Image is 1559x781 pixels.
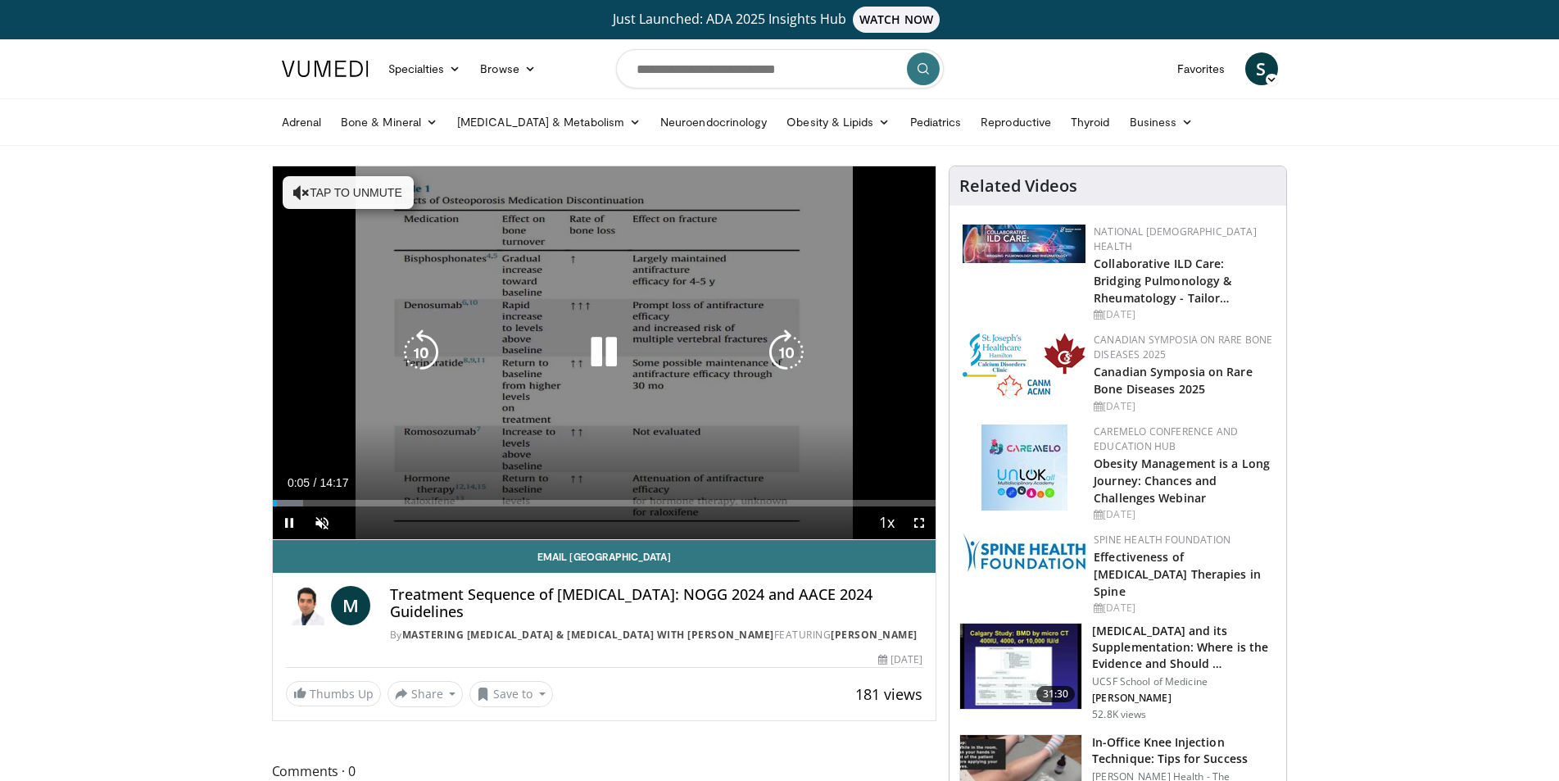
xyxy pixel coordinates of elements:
p: UCSF School of Medicine [1092,675,1276,688]
button: Unmute [306,506,338,539]
a: Business [1120,106,1203,138]
a: 31:30 [MEDICAL_DATA] and its Supplementation: Where is the Evidence and Should … UCSF School of M... [959,623,1276,721]
div: [DATE] [1094,399,1273,414]
button: Playback Rate [870,506,903,539]
h4: Related Videos [959,176,1077,196]
button: Pause [273,506,306,539]
a: Canadian Symposia on Rare Bone Diseases 2025 [1094,364,1253,397]
h4: Treatment Sequence of [MEDICAL_DATA]: NOGG 2024 and AACE 2024 Guidelines [390,586,922,621]
a: M [331,586,370,625]
span: 31:30 [1036,686,1076,702]
a: Mastering [MEDICAL_DATA] & [MEDICAL_DATA] with [PERSON_NAME] [402,628,774,642]
video-js: Video Player [273,166,936,540]
span: WATCH NOW [853,7,940,33]
a: National [DEMOGRAPHIC_DATA] Health [1094,225,1257,253]
a: Pediatrics [900,106,972,138]
a: Specialties [378,52,471,85]
img: Mastering Endocrine & Diabetes with Dr. Mazhar Dalvi [286,586,324,625]
a: Canadian Symposia on Rare Bone Diseases 2025 [1094,333,1272,361]
a: Spine Health Foundation [1094,533,1230,547]
a: Just Launched: ADA 2025 Insights HubWATCH NOW [284,7,1276,33]
img: 4bb25b40-905e-443e-8e37-83f056f6e86e.150x105_q85_crop-smart_upscale.jpg [960,624,1081,709]
a: Browse [470,52,546,85]
a: Favorites [1167,52,1235,85]
span: 181 views [855,684,922,704]
button: Share [387,681,464,707]
img: 59b7dea3-8883-45d6-a110-d30c6cb0f321.png.150x105_q85_autocrop_double_scale_upscale_version-0.2.png [963,333,1085,399]
button: Fullscreen [903,506,936,539]
button: Tap to unmute [283,176,414,209]
a: Thyroid [1061,106,1120,138]
button: Save to [469,681,553,707]
a: Effectiveness of [MEDICAL_DATA] Therapies in Spine [1094,549,1261,599]
img: 57d53db2-a1b3-4664-83ec-6a5e32e5a601.png.150x105_q85_autocrop_double_scale_upscale_version-0.2.jpg [963,533,1085,572]
a: [PERSON_NAME] [831,628,918,642]
div: [DATE] [878,652,922,667]
a: Thumbs Up [286,681,381,706]
a: Neuroendocrinology [650,106,777,138]
a: Reproductive [971,106,1061,138]
div: [DATE] [1094,601,1273,615]
div: [DATE] [1094,307,1273,322]
span: 0:05 [288,476,310,489]
img: VuMedi Logo [282,61,369,77]
div: By FEATURING [390,628,922,643]
a: CaReMeLO Conference and Education Hub [1094,425,1238,453]
h3: [MEDICAL_DATA] and its Supplementation: Where is the Evidence and Should … [1092,623,1276,672]
p: 52.8K views [1092,708,1146,721]
div: [DATE] [1094,507,1273,522]
span: 14:17 [320,476,348,489]
a: Collaborative ILD Care: Bridging Pulmonology & Rheumatology - Tailor… [1094,256,1231,306]
span: / [314,476,317,489]
img: 7e341e47-e122-4d5e-9c74-d0a8aaff5d49.jpg.150x105_q85_autocrop_double_scale_upscale_version-0.2.jpg [963,225,1085,263]
img: 45df64a9-a6de-482c-8a90-ada250f7980c.png.150x105_q85_autocrop_double_scale_upscale_version-0.2.jpg [981,425,1067,511]
input: Search topics, interventions [616,49,944,89]
a: Bone & Mineral [331,106,447,138]
a: S [1245,52,1278,85]
a: Adrenal [272,106,332,138]
div: Progress Bar [273,500,936,506]
a: Email [GEOGRAPHIC_DATA] [273,540,936,573]
p: [PERSON_NAME] [1092,692,1276,705]
a: [MEDICAL_DATA] & Metabolism [447,106,650,138]
a: Obesity & Lipids [777,106,900,138]
a: Obesity Management is a Long Journey: Chances and Challenges Webinar [1094,456,1270,506]
h3: In-Office Knee Injection Technique: Tips for Success [1092,734,1276,767]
